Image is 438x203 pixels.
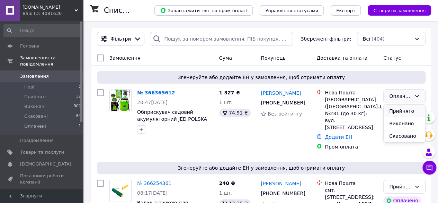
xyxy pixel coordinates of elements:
[259,98,305,108] div: [PHONE_NUMBER]
[100,74,423,81] span: Згенеруйте або додайте ЕН у замовлення, щоб отримати оплату
[331,5,361,16] button: Експорт
[20,73,49,79] span: Замовлення
[150,32,293,46] input: Пошук за номером замовлення, ПІБ покупця, номером телефону, Email, номером накладної
[3,24,82,37] input: Пошук
[110,35,131,42] span: Фільтри
[383,55,401,61] span: Статус
[389,92,411,100] div: Оплачено
[363,35,370,42] span: Всі
[384,105,425,117] li: Прийнято
[261,90,301,96] a: [PERSON_NAME]
[325,134,352,140] a: Додати ЕН
[109,55,140,61] span: Замовлення
[219,100,233,105] span: 1 шт.
[268,111,302,117] span: Без рейтингу
[219,180,235,186] span: 240 ₴
[76,113,81,119] span: 64
[373,8,426,13] span: Створити замовлення
[79,123,81,129] span: 1
[23,4,74,10] span: man-pol.com.ua
[265,8,318,13] span: Управління статусами
[261,55,285,61] span: Покупець
[325,89,378,96] div: Нова Пошта
[325,96,378,131] div: [GEOGRAPHIC_DATA] ([GEOGRAPHIC_DATA].), №231 (до 30 кг): вул. [STREET_ADDRESS]
[137,100,168,105] span: 20:47[DATE]
[110,185,131,197] img: Фото товару
[154,5,253,16] button: Завантажити звіт по пром-оплаті
[74,103,81,110] span: 300
[137,90,175,95] a: № 366365612
[372,36,385,42] span: (404)
[111,90,130,111] img: Фото товару
[100,164,423,171] span: Згенеруйте або додайте ЕН у замовлення, щоб отримати оплату
[109,180,132,202] a: Фото товару
[325,143,378,150] div: Пром-оплата
[260,5,324,16] button: Управління статусами
[160,7,247,14] span: Завантажити звіт по пром-оплаті
[259,188,305,198] div: [PHONE_NUMBER]
[325,180,378,187] div: Нова Пошта
[301,35,351,42] span: Збережені фільтри:
[24,103,46,110] span: Виконані
[336,8,356,13] span: Експорт
[24,84,34,90] span: Нові
[219,90,240,95] span: 1 327 ₴
[23,10,83,17] div: Ваш ID: 4081630
[20,173,64,185] span: Показники роботи компанії
[137,180,171,186] a: № 366254361
[79,84,81,90] span: 0
[368,5,431,16] button: Створити замовлення
[219,190,233,196] span: 1 шт.
[20,161,71,167] span: [DEMOGRAPHIC_DATA]
[361,7,431,13] a: Створити замовлення
[219,109,251,117] div: 74.91 ₴
[384,117,425,130] li: Виконано
[24,94,46,100] span: Прийняті
[316,55,367,61] span: Доставка та оплата
[20,149,64,155] span: Товари та послуги
[76,94,81,100] span: 39
[104,6,174,15] h1: Список замовлень
[422,161,436,175] button: Чат з покупцем
[24,113,48,119] span: Скасовані
[384,130,425,142] li: Скасовано
[137,109,207,129] a: Обприскувач садовий акумуляторний JED POLSKA PL-10 10л
[109,89,132,111] a: Фото товару
[20,43,39,49] span: Головна
[20,137,54,144] span: Повідомлення
[389,183,411,191] div: Прийнято
[219,55,232,61] span: Cума
[20,55,83,67] span: Замовлення та повідомлення
[261,180,301,187] a: [PERSON_NAME]
[24,123,46,129] span: Оплачені
[137,190,168,196] span: 08:17[DATE]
